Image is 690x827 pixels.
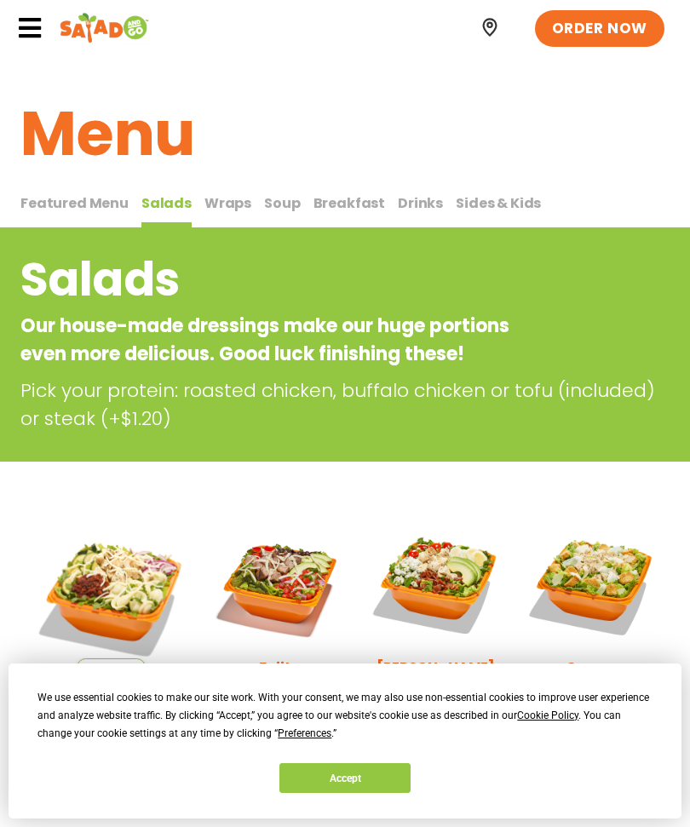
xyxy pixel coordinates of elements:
[566,657,618,678] h2: Caesar
[517,709,578,721] span: Cookie Policy
[456,193,541,213] span: Sides & Kids
[20,312,532,368] p: Our house-made dressings make our huge portions even more delicious. Good luck finishing these!
[20,245,532,314] h2: Salads
[37,689,652,743] div: We use essential cookies to make our site work. With your consent, we may also use non-essential ...
[33,520,189,675] img: Product photo for Tuscan Summer Salad
[204,193,251,213] span: Wraps
[141,193,192,213] span: Salads
[60,11,149,45] img: Header logo
[9,663,681,818] div: Cookie Consent Prompt
[259,657,302,678] h2: Fajita
[278,727,331,739] span: Preferences
[264,193,300,213] span: Soup
[398,193,443,213] span: Drinks
[20,187,670,228] div: Tabbed content
[371,520,501,650] img: Product photo for Cobb Salad
[526,520,657,650] img: Product photo for Caesar Salad
[20,193,129,213] span: Featured Menu
[279,763,411,793] button: Accept
[313,193,386,213] span: Breakfast
[535,10,664,48] a: ORDER NOW
[552,19,647,39] span: ORDER NOW
[377,657,495,678] h2: [PERSON_NAME]
[77,658,146,676] span: Seasonal
[215,520,345,650] img: Product photo for Fajita Salad
[20,88,670,180] h1: Menu
[20,376,670,433] p: Pick your protein: roasted chicken, buffalo chicken or tofu (included) or steak (+$1.20)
